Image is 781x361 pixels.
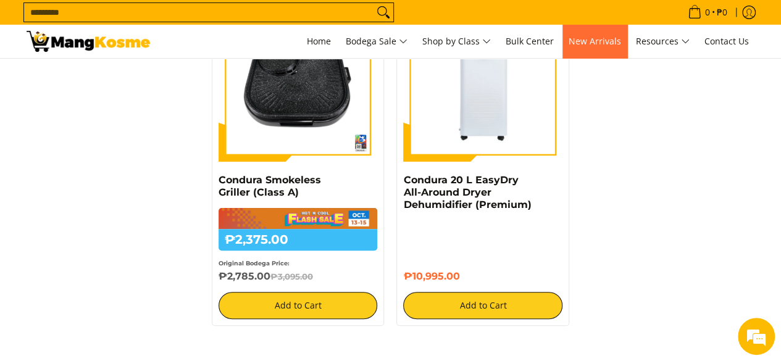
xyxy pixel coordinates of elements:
span: New Arrivals [569,35,621,47]
div: Minimize live chat window [203,6,232,36]
img: New Arrivals: Fresh Release from The Premium Brands l Mang Kosme [27,31,150,52]
a: Condura 20 L EasyDry All-Around Dryer Dehumidifier (Premium) [403,174,531,210]
span: ₱0 [715,8,729,17]
a: Resources [630,25,696,58]
a: Contact Us [698,25,755,58]
button: Add to Cart [219,292,378,319]
a: Shop by Class [416,25,497,58]
h6: ₱10,995.00 [403,270,562,283]
button: Add to Cart [403,292,562,319]
button: Search [374,3,393,22]
span: • [684,6,731,19]
span: Shop by Class [422,34,491,49]
a: Bulk Center [499,25,560,58]
small: Original Bodega Price: [219,260,290,267]
a: Condura Smokeless Griller (Class A) [219,174,321,198]
span: Bodega Sale [346,34,407,49]
h6: ₱2,785.00 [219,270,378,283]
a: New Arrivals [562,25,627,58]
span: We're online! [72,104,170,229]
span: Contact Us [704,35,749,47]
span: 0 [703,8,712,17]
span: Bulk Center [506,35,554,47]
nav: Main Menu [162,25,755,58]
a: Home [301,25,337,58]
textarea: Type your message and hit 'Enter' [6,234,235,278]
div: Chat with us now [64,69,207,85]
a: Bodega Sale [340,25,414,58]
span: Resources [636,34,690,49]
h6: ₱2,375.00 [219,229,378,251]
img: https://mangkosme.com/products/condura-20-l-easydry-all-around-dryer-dehumidifier-premium [403,2,562,162]
span: Home [307,35,331,47]
img: condura-smokeless-griller-full-view-mang-kosme [219,2,378,162]
del: ₱3,095.00 [270,272,313,281]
